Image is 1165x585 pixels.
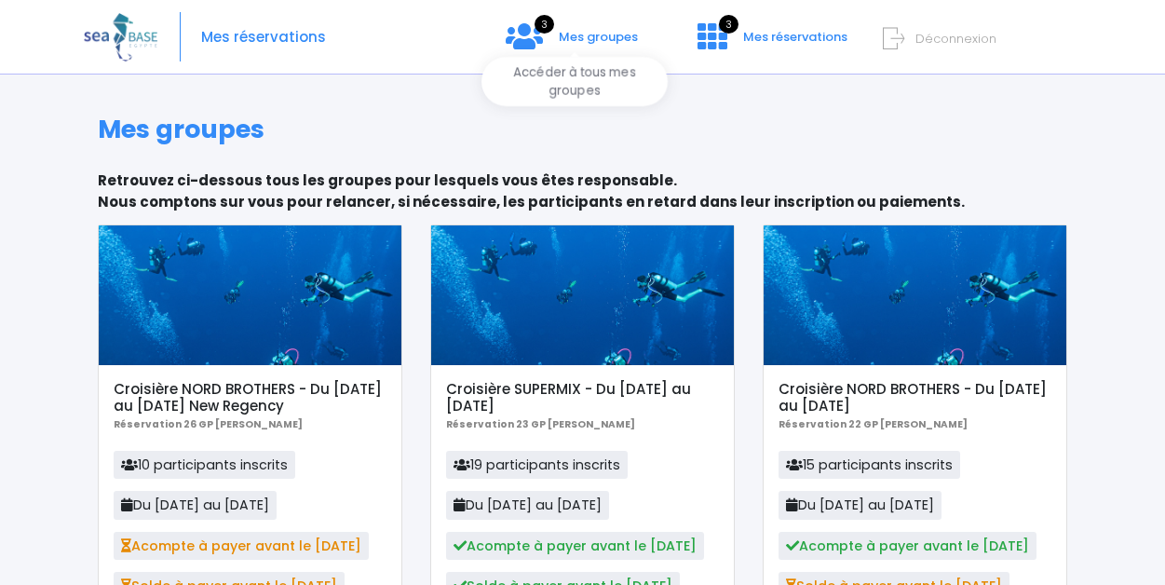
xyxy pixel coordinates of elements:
span: Du [DATE] au [DATE] [779,491,941,519]
a: 3 Mes réservations [683,34,859,52]
span: 10 participants inscrits [114,451,295,479]
span: 3 [719,15,738,34]
span: Déconnexion [915,30,996,48]
span: 15 participants inscrits [779,451,960,479]
span: Acompte à payer avant le [DATE] [114,532,369,560]
span: Du [DATE] au [DATE] [114,491,277,519]
p: Retrouvez ci-dessous tous les groupes pour lesquels vous êtes responsable. Nous comptons sur vous... [98,170,1067,212]
h1: Mes groupes [98,115,1067,144]
span: 3 [535,15,554,34]
span: Acompte à payer avant le [DATE] [446,532,704,560]
span: 19 participants inscrits [446,451,628,479]
div: Accéder à tous mes groupes [481,57,668,106]
h5: Croisière NORD BROTHERS - Du [DATE] au [DATE] [779,381,1050,415]
a: 3 Mes groupes [491,34,653,52]
h5: Croisière SUPERMIX - Du [DATE] au [DATE] [446,381,718,415]
span: Mes réservations [743,28,847,46]
span: Du [DATE] au [DATE] [446,491,609,519]
h5: Croisière NORD BROTHERS - Du [DATE] au [DATE] New Regency [114,381,386,415]
b: Réservation 26 GP [PERSON_NAME] [114,417,303,431]
b: Réservation 22 GP [PERSON_NAME] [779,417,968,431]
b: Réservation 23 GP [PERSON_NAME] [446,417,635,431]
span: Acompte à payer avant le [DATE] [779,532,1036,560]
span: Mes groupes [559,28,638,46]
